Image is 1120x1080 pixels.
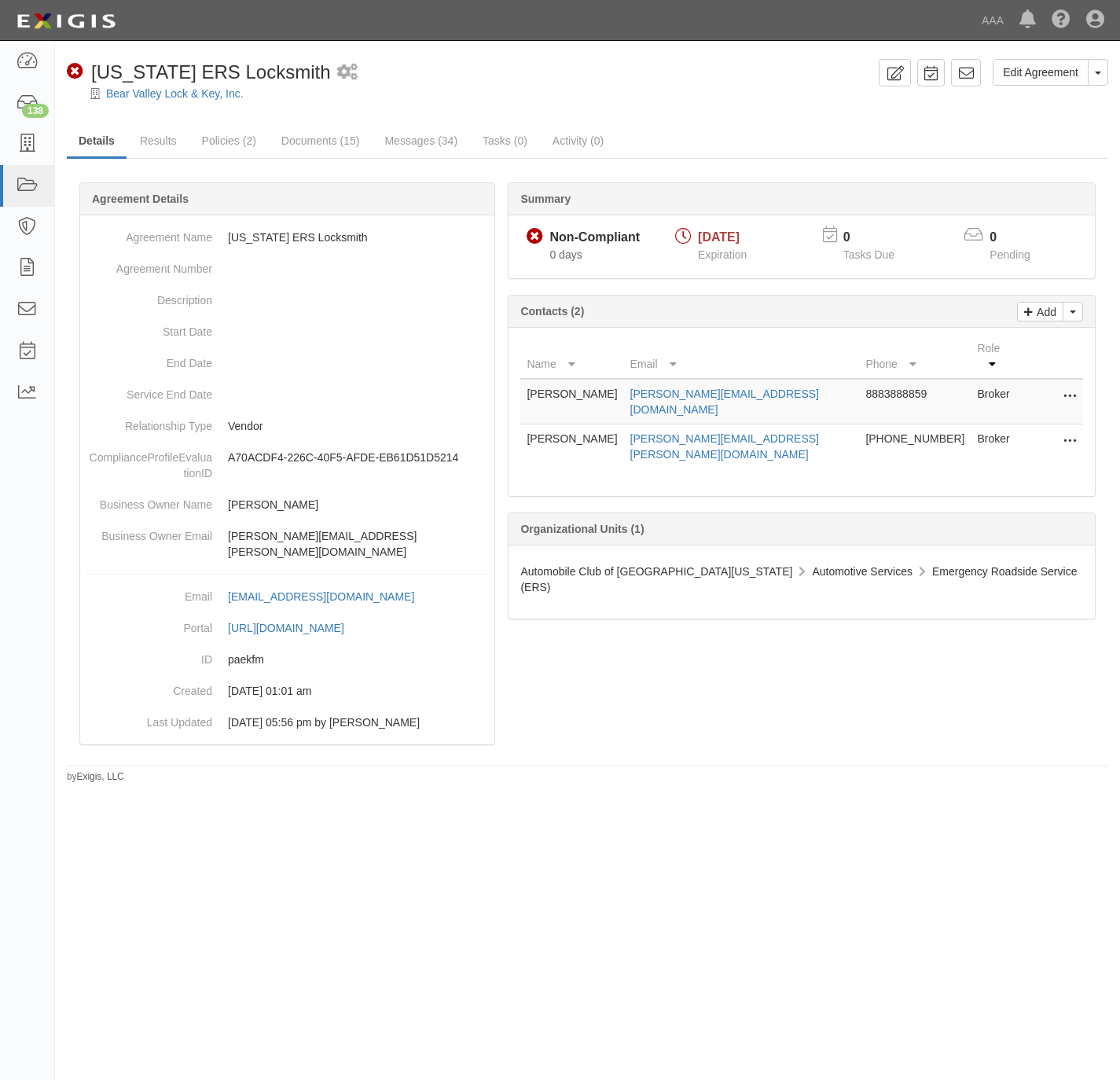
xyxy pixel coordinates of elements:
p: [PERSON_NAME][EMAIL_ADDRESS][PERSON_NAME][DOMAIN_NAME] [228,528,488,560]
div: Non-Compliant [549,229,640,247]
dt: Service End Date [86,379,212,402]
a: Details [67,125,127,159]
b: Organizational Units (1) [520,523,644,535]
dt: Portal [86,612,212,636]
dt: Created [86,675,212,699]
a: [PERSON_NAME][EMAIL_ADDRESS][DOMAIN_NAME] [630,388,819,416]
div: [EMAIL_ADDRESS][DOMAIN_NAME] [228,589,414,604]
i: Non-Compliant [67,64,83,80]
th: Role [971,334,1020,379]
b: Summary [520,193,571,205]
a: Activity (0) [541,125,615,156]
a: [PERSON_NAME][EMAIL_ADDRESS][PERSON_NAME][DOMAIN_NAME] [630,432,819,461]
span: Automotive Services [812,565,913,578]
td: [PHONE_NUMBER] [859,424,971,469]
dt: End Date [86,347,212,371]
img: logo-5460c22ac91f19d4615b14bd174203de0afe785f0fc80cf4dbbc73dc1793850b.png [12,7,120,35]
a: [URL][DOMAIN_NAME] [228,622,362,634]
th: Email [624,334,860,379]
dt: Description [86,285,212,308]
span: Expiration [698,248,747,261]
span: Tasks Due [843,248,894,261]
a: Add [1017,302,1063,321]
span: [US_STATE] ERS Locksmith [91,61,331,83]
i: Help Center - Complianz [1052,11,1070,30]
dd: Vendor [86,410,488,442]
td: [PERSON_NAME] [520,424,623,469]
dt: Business Owner Email [86,520,212,544]
p: Add [1033,303,1056,321]
a: Documents (15) [270,125,372,156]
span: Pending [990,248,1030,261]
dt: ID [86,644,212,667]
th: Phone [859,334,971,379]
td: [PERSON_NAME] [520,379,623,424]
a: [EMAIL_ADDRESS][DOMAIN_NAME] [228,590,431,603]
b: Contacts (2) [520,305,584,318]
div: California ERS Locksmith [67,59,331,86]
a: Tasks (0) [471,125,539,156]
td: Broker [971,424,1020,469]
small: by [67,770,124,784]
dt: Relationship Type [86,410,212,434]
i: 1 scheduled workflow [337,64,358,81]
dd: [DATE] 01:01 am [86,675,488,707]
p: [PERSON_NAME] [228,497,488,512]
b: Agreement Details [92,193,189,205]
dt: Agreement Name [86,222,212,245]
dt: Email [86,581,212,604]
a: Bear Valley Lock & Key, Inc. [106,87,244,100]
a: AAA [974,5,1012,36]
a: Messages (34) [373,125,469,156]
i: Non-Compliant [527,229,543,245]
dt: Last Updated [86,707,212,730]
a: Edit Agreement [993,59,1089,86]
a: Results [128,125,189,156]
dt: Agreement Number [86,253,212,277]
td: 8883888859 [859,379,971,424]
a: Exigis, LLC [77,771,124,782]
dt: Business Owner Name [86,489,212,512]
th: Name [520,334,623,379]
span: Since 10/02/2025 [549,248,582,261]
dd: [US_STATE] ERS Locksmith [86,222,488,253]
span: Automobile Club of [GEOGRAPHIC_DATA][US_STATE] [520,565,792,578]
a: Policies (2) [190,125,268,156]
dt: Start Date [86,316,212,340]
dt: ComplianceProfileEvaluationID [86,442,212,481]
p: 0 [843,229,914,247]
span: [DATE] [698,230,740,244]
p: 0 [990,229,1049,247]
div: 138 [22,104,49,118]
dd: [DATE] 05:56 pm by [PERSON_NAME] [86,707,488,738]
td: Broker [971,379,1020,424]
dd: paekfm [86,644,488,675]
p: A70ACDF4-226C-40F5-AFDE-EB61D51D5214 [228,450,488,465]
